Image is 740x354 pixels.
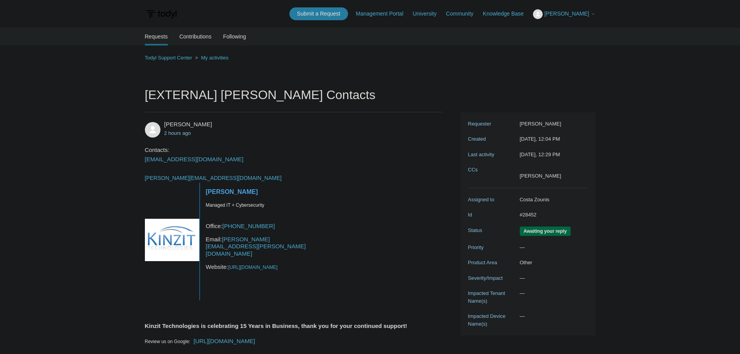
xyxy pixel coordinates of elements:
a: Following [223,28,246,45]
time: 09/26/2025, 12:29 [520,152,560,157]
dd: [PERSON_NAME] [516,120,588,128]
dt: Requester [468,120,516,128]
a: [URL][DOMAIN_NAME] [228,265,278,270]
span: Office: [206,223,275,229]
a: [PERSON_NAME][EMAIL_ADDRESS][PERSON_NAME][DOMAIN_NAME] [206,236,306,257]
li: My activities [193,55,228,61]
dd: — [516,289,588,297]
span: Ryan Kinsey [164,121,212,127]
b: Kinzit Technologies is celebrating 15 Years in Business, thank you for your continued support! [145,323,407,329]
dt: Impacted Device Name(s) [468,312,516,328]
dd: — [516,274,588,282]
li: Requests [145,28,168,45]
dd: — [516,244,588,251]
span: We are waiting for you to respond [520,227,571,236]
h1: [EXTERNAL] [PERSON_NAME] Contacts [145,85,442,112]
dt: Status [468,227,516,234]
img: Todyl Support Center Help Center home page [145,7,178,21]
a: Submit a Request [289,7,348,20]
dt: CCs [468,166,516,174]
span: Review us on Google: [145,339,190,344]
a: [PHONE_NUMBER] [223,223,275,229]
a: [PERSON_NAME][EMAIL_ADDRESS][DOMAIN_NAME] [145,175,282,181]
div: Contacts: [145,145,435,155]
a: [EMAIL_ADDRESS][DOMAIN_NAME] [145,156,244,162]
dt: Product Area [468,259,516,267]
time: 09/26/2025, 12:04 [520,136,560,142]
span: Managed IT + Cybersecurity [206,202,265,208]
dd: Costa Zounis [516,196,588,204]
dt: Impacted Tenant Name(s) [468,289,516,305]
a: Community [446,10,481,18]
span: [PERSON_NAME] [206,188,258,195]
dd: #28452 [516,211,588,219]
li: David Cannon [520,172,561,180]
dt: Priority [468,244,516,251]
dd: — [516,312,588,320]
img: kinzIT_final-min.jpg [145,219,199,261]
span: [PERSON_NAME] [544,10,589,17]
dt: Severity/Impact [468,274,516,282]
button: [PERSON_NAME] [533,9,595,19]
dt: Assigned to [468,196,516,204]
li: Todyl Support Center [145,55,194,61]
span: Email: [206,236,306,257]
a: My activities [201,55,228,61]
time: 09/26/2025, 12:04 [164,130,191,136]
span: Website: [206,263,228,270]
dt: Id [468,211,516,219]
a: University [413,10,444,18]
dt: Created [468,135,516,143]
dt: Last activity [468,151,516,159]
a: Management Portal [356,10,411,18]
a: Todyl Support Center [145,55,192,61]
a: [URL][DOMAIN_NAME] [193,338,255,344]
a: Contributions [179,28,212,45]
dd: Other [516,259,588,267]
a: Knowledge Base [483,10,531,18]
